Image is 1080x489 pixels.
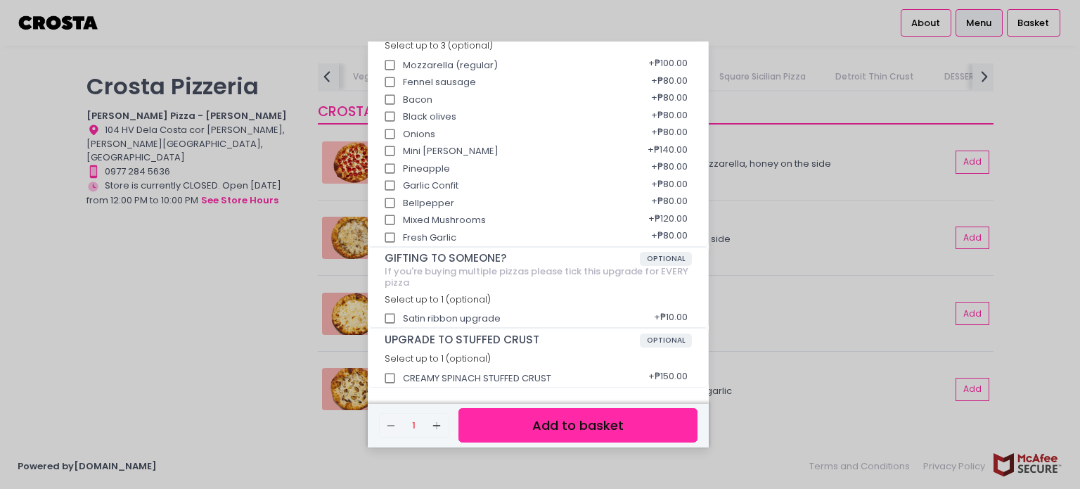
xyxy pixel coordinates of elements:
[385,334,640,346] span: UPGRADE TO STUFFED CRUST
[643,52,692,79] div: + ₱100.00
[646,172,692,199] div: + ₱80.00
[643,138,692,165] div: + ₱140.00
[385,266,693,288] div: If you're buying multiple pizzas please tick this upgrade for EVERY pizza
[385,39,493,51] span: Select up to 3 (optional)
[646,69,692,96] div: + ₱80.00
[649,305,692,332] div: + ₱10.00
[646,103,692,130] div: + ₱80.00
[385,353,491,364] span: Select up to 1 (optional)
[646,224,692,251] div: + ₱80.00
[643,365,692,392] div: + ₱150.00
[646,155,692,182] div: + ₱80.00
[643,207,692,234] div: + ₱120.00
[385,252,640,265] span: GIFTING TO SOMEONE?
[646,121,692,148] div: + ₱80.00
[646,87,692,113] div: + ₱80.00
[646,190,692,217] div: + ₱80.00
[385,293,491,305] span: Select up to 1 (optional)
[640,252,693,266] span: OPTIONAL
[458,408,697,443] button: Add to basket
[640,334,693,348] span: OPTIONAL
